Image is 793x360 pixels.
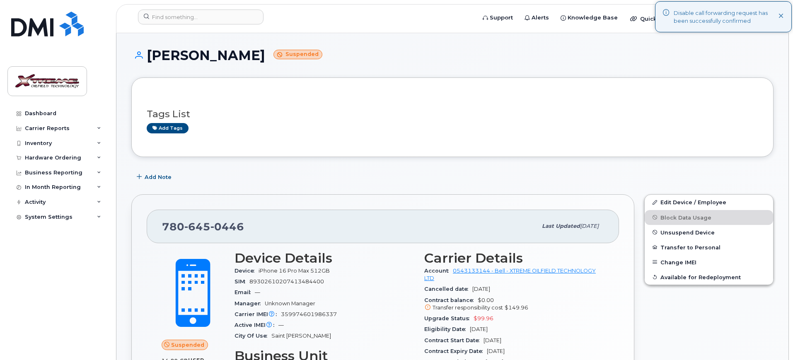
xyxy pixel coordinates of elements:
span: $99.96 [474,315,493,321]
span: $149.96 [505,304,528,311]
span: Unsuspend Device [660,229,715,235]
span: Carrier IMEI [235,311,281,317]
h3: Carrier Details [424,251,604,266]
span: Last updated [542,223,580,229]
span: iPhone 16 Pro Max 512GB [259,268,330,274]
span: Suspended [171,341,204,349]
span: [DATE] [472,286,490,292]
button: Unsuspend Device [645,225,773,240]
span: Email [235,289,255,295]
span: Unknown Manager [265,300,315,307]
a: Add tags [147,123,189,133]
span: Contract balance [424,297,478,303]
span: [DATE] [484,337,501,343]
a: 0543133144 - Bell - XTREME OILFIELD TECHNOLOGY LTD [424,268,596,281]
span: Account [424,268,453,274]
span: Eligibility Date [424,326,470,332]
span: $0.00 [424,297,604,312]
span: Saint [PERSON_NAME] [271,333,331,339]
span: 89302610207413484400 [249,278,324,285]
span: Contract Expiry Date [424,348,487,354]
span: Contract Start Date [424,337,484,343]
span: — [278,322,284,328]
h3: Tags List [147,109,758,119]
h3: Device Details [235,251,414,266]
span: Cancelled date [424,286,472,292]
span: Active IMEI [235,322,278,328]
span: 0446 [210,220,244,233]
span: Transfer responsibility cost [433,304,503,311]
span: City Of Use [235,333,271,339]
small: Suspended [273,50,322,59]
span: SIM [235,278,249,285]
iframe: Messenger Launcher [757,324,787,354]
button: Available for Redeployment [645,270,773,285]
span: — [255,289,260,295]
button: Transfer to Personal [645,240,773,255]
button: Change IMEI [645,255,773,270]
button: Block Data Usage [645,210,773,225]
span: Upgrade Status [424,315,474,321]
span: Add Note [145,173,172,181]
div: Disable call forwarding request has been successfully confirmed [674,9,778,24]
button: Add Note [131,169,179,184]
a: Edit Device / Employee [645,195,773,210]
span: 359974601986337 [281,311,337,317]
span: 780 [162,220,244,233]
h1: [PERSON_NAME] [131,48,774,63]
span: [DATE] [487,348,505,354]
span: Device [235,268,259,274]
span: 645 [184,220,210,233]
span: Manager [235,300,265,307]
span: [DATE] [470,326,488,332]
span: Available for Redeployment [660,274,741,280]
span: [DATE] [580,223,599,229]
